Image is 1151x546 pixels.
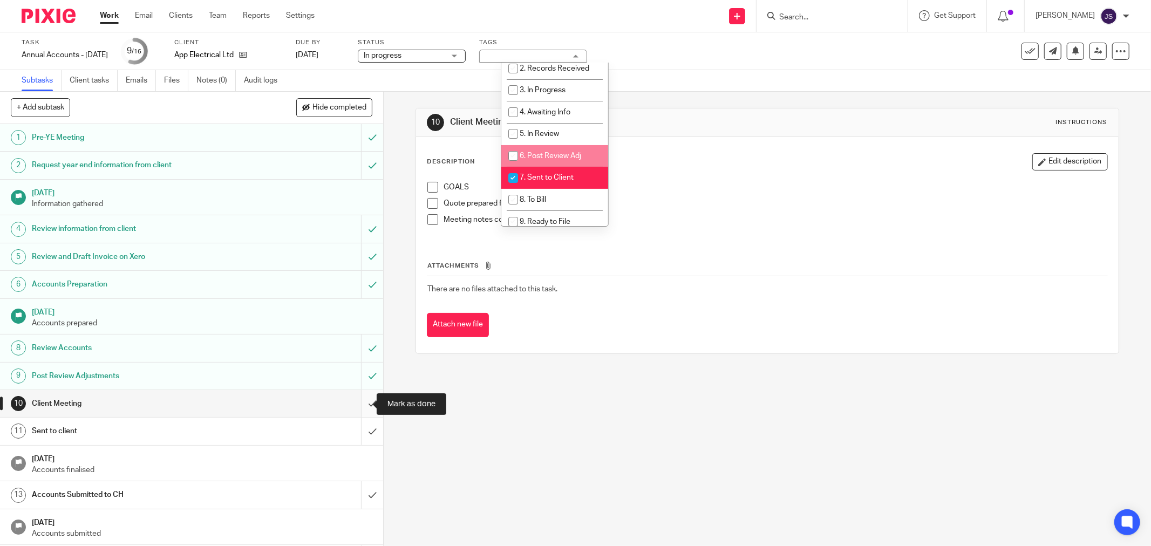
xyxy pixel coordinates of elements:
[520,218,570,226] span: 9. Ready to File
[32,129,244,146] h1: Pre-YE Meeting
[32,423,244,439] h1: Sent to client
[70,70,118,91] a: Client tasks
[174,50,234,60] p: App Electrical Ltd
[32,276,244,292] h1: Accounts Preparation
[32,157,244,173] h1: Request year end information from client
[444,198,1107,209] p: Quote prepared for next year
[135,10,153,21] a: Email
[11,222,26,237] div: 4
[11,424,26,439] div: 11
[450,117,791,128] h1: Client Meeting
[32,340,244,356] h1: Review Accounts
[296,38,344,47] label: Due by
[127,45,142,57] div: 9
[32,304,372,318] h1: [DATE]
[32,451,372,465] h1: [DATE]
[427,114,444,131] div: 10
[11,158,26,173] div: 2
[244,70,285,91] a: Audit logs
[32,487,244,503] h1: Accounts Submitted to CH
[32,515,372,528] h1: [DATE]
[11,277,26,292] div: 6
[520,86,566,94] span: 3. In Progress
[1036,10,1095,21] p: [PERSON_NAME]
[11,368,26,384] div: 9
[1032,153,1108,170] button: Edit description
[520,130,559,138] span: 5. In Review
[1100,8,1118,25] img: svg%3E
[100,10,119,21] a: Work
[358,38,466,47] label: Status
[32,368,244,384] h1: Post Review Adjustments
[364,52,401,59] span: In progress
[11,249,26,264] div: 5
[444,182,1107,193] p: GOALS
[11,130,26,145] div: 1
[209,10,227,21] a: Team
[32,528,372,539] p: Accounts submitted
[444,214,1107,225] p: Meeting notes complete
[11,488,26,503] div: 13
[22,9,76,23] img: Pixie
[286,10,315,21] a: Settings
[243,10,270,21] a: Reports
[22,70,62,91] a: Subtasks
[520,174,574,181] span: 7. Sent to Client
[169,10,193,21] a: Clients
[520,108,570,116] span: 4. Awaiting Info
[1056,118,1108,127] div: Instructions
[427,263,479,269] span: Attachments
[520,196,546,203] span: 8. To Bill
[32,221,244,237] h1: Review information from client
[164,70,188,91] a: Files
[22,38,108,47] label: Task
[196,70,236,91] a: Notes (0)
[126,70,156,91] a: Emails
[32,199,372,209] p: Information gathered
[32,395,244,412] h1: Client Meeting
[174,38,282,47] label: Client
[32,465,372,475] p: Accounts finalised
[32,318,372,329] p: Accounts prepared
[296,98,372,117] button: Hide completed
[296,51,318,59] span: [DATE]
[778,13,875,23] input: Search
[11,98,70,117] button: + Add subtask
[934,12,976,19] span: Get Support
[520,152,581,160] span: 6. Post Review Adj
[520,65,589,72] span: 2. Records Received
[22,50,108,60] div: Annual Accounts - [DATE]
[22,50,108,60] div: Annual Accounts - February 2025
[132,49,142,54] small: /16
[11,340,26,356] div: 8
[11,396,26,411] div: 10
[479,38,587,47] label: Tags
[32,185,372,199] h1: [DATE]
[427,158,475,166] p: Description
[427,313,489,337] button: Attach new file
[427,285,557,293] span: There are no files attached to this task.
[312,104,366,112] span: Hide completed
[32,249,244,265] h1: Review and Draft Invoice on Xero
